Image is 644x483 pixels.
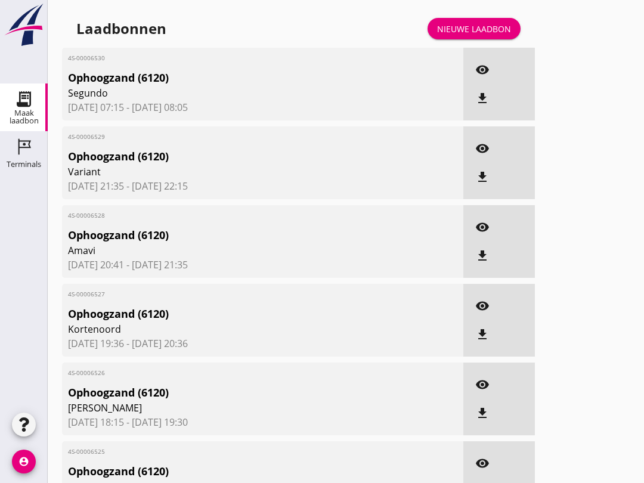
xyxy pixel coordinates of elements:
[68,447,392,456] span: 4S-00006525
[68,258,457,272] span: [DATE] 20:41 - [DATE] 21:35
[68,415,457,429] span: [DATE] 18:15 - [DATE] 19:30
[68,70,392,86] span: Ophoogzand (6120)
[475,91,490,106] i: file_download
[475,299,490,313] i: visibility
[68,100,457,114] span: [DATE] 07:15 - [DATE] 08:05
[68,290,392,299] span: 4S-00006527
[475,170,490,184] i: file_download
[12,450,36,473] i: account_circle
[68,306,392,322] span: Ophoogzand (6120)
[475,327,490,342] i: file_download
[475,63,490,77] i: visibility
[475,249,490,263] i: file_download
[68,463,392,479] span: Ophoogzand (6120)
[68,54,392,63] span: 4S-00006530
[68,385,392,401] span: Ophoogzand (6120)
[475,377,490,392] i: visibility
[68,336,457,351] span: [DATE] 19:36 - [DATE] 20:36
[68,369,392,377] span: 4S-00006526
[2,3,45,47] img: logo-small.a267ee39.svg
[475,406,490,420] i: file_download
[7,160,41,168] div: Terminals
[68,401,392,415] span: [PERSON_NAME]
[68,148,392,165] span: Ophoogzand (6120)
[68,211,392,220] span: 4S-00006528
[68,322,392,336] span: Kortenoord
[68,132,392,141] span: 4S-00006529
[437,23,511,35] div: Nieuwe laadbon
[475,141,490,156] i: visibility
[68,86,392,100] span: Segundo
[475,456,490,470] i: visibility
[68,227,392,243] span: Ophoogzand (6120)
[428,18,521,39] a: Nieuwe laadbon
[76,19,166,38] div: Laadbonnen
[68,165,392,179] span: Variant
[68,243,392,258] span: Amavi
[475,220,490,234] i: visibility
[68,179,457,193] span: [DATE] 21:35 - [DATE] 22:15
